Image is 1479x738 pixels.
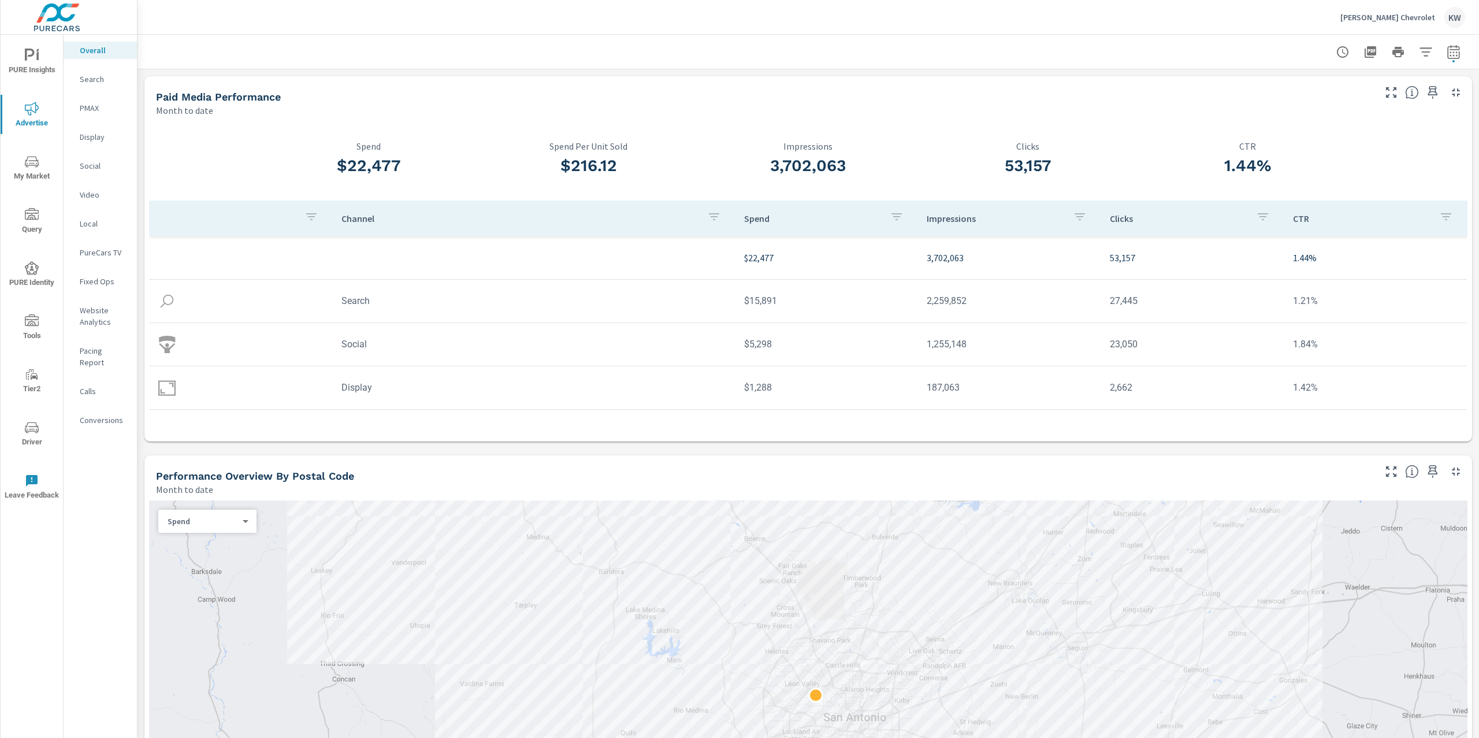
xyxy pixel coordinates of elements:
h3: $216.12 [479,156,698,176]
img: icon-display.svg [158,379,176,396]
p: Conversions [80,414,128,426]
span: PURE Identity [4,261,60,290]
td: Search [332,286,735,316]
span: Advertise [4,102,60,130]
p: Search [80,73,128,85]
td: $5,298 [735,329,918,359]
div: Pacing Report [64,342,137,371]
p: PureCars TV [80,247,128,258]
div: PMAX [64,99,137,117]
h3: 1.44% [1138,156,1358,176]
p: Local [80,218,128,229]
p: Impressions [927,213,1064,224]
button: Apply Filters [1414,40,1437,64]
div: Website Analytics [64,302,137,331]
td: 23,050 [1101,329,1284,359]
button: Minimize Widget [1447,462,1465,481]
p: Spend [168,516,238,526]
span: Understand performance data by postal code. Individual postal codes can be selected and expanded ... [1405,465,1419,479]
div: KW [1444,7,1465,28]
p: Pacing Report [80,345,128,368]
div: Social [64,157,137,175]
span: Leave Feedback [4,474,60,502]
p: Spend [744,213,881,224]
img: icon-search.svg [158,292,176,310]
button: Select Date Range [1442,40,1465,64]
h5: Performance Overview By Postal Code [156,470,354,482]
button: Make Fullscreen [1382,462,1400,481]
td: $15,891 [735,286,918,316]
span: Tools [4,314,60,343]
p: Spend [259,141,478,151]
div: Spend [158,516,247,527]
h3: $22,477 [259,156,478,176]
div: Overall [64,42,137,59]
span: Driver [4,421,60,449]
p: 3,702,063 [927,251,1091,265]
p: Spend Per Unit Sold [479,141,698,151]
button: Minimize Widget [1447,83,1465,102]
span: My Market [4,155,60,183]
div: Display [64,128,137,146]
p: PMAX [80,102,128,114]
td: Display [332,373,735,402]
span: Understand performance metrics over the selected time range. [1405,86,1419,99]
p: Website Analytics [80,305,128,328]
p: Clicks [1110,213,1247,224]
div: Search [64,71,137,88]
p: $22,477 [744,251,909,265]
p: Clicks [918,141,1138,151]
p: Channel [341,213,698,224]
p: [PERSON_NAME] Chevrolet [1340,12,1435,23]
td: Social [332,329,735,359]
td: 2,259,852 [917,286,1101,316]
p: Social [80,160,128,172]
div: Local [64,215,137,232]
div: Fixed Ops [64,273,137,290]
button: "Export Report to PDF" [1359,40,1382,64]
button: Print Report [1387,40,1410,64]
div: Video [64,186,137,203]
p: Impressions [698,141,918,151]
h3: 3,702,063 [698,156,918,176]
span: Save this to your personalized report [1424,83,1442,102]
h5: Paid Media Performance [156,91,281,103]
p: Fixed Ops [80,276,128,287]
p: Overall [80,44,128,56]
td: 1.21% [1284,286,1467,316]
p: 1.44% [1293,251,1458,265]
p: Month to date [156,483,213,496]
p: 53,157 [1110,251,1274,265]
div: Calls [64,383,137,400]
span: PURE Insights [4,49,60,77]
div: PureCars TV [64,244,137,261]
p: Video [80,189,128,201]
p: CTR [1138,141,1358,151]
td: 1.42% [1284,373,1467,402]
td: 1.84% [1284,329,1467,359]
td: $1,288 [735,373,918,402]
td: 27,445 [1101,286,1284,316]
p: Calls [80,385,128,397]
td: 1,255,148 [917,329,1101,359]
button: Make Fullscreen [1382,83,1400,102]
span: Save this to your personalized report [1424,462,1442,481]
div: Conversions [64,411,137,429]
td: 187,063 [917,373,1101,402]
h3: 53,157 [918,156,1138,176]
span: Query [4,208,60,236]
p: Month to date [156,103,213,117]
div: nav menu [1,35,63,513]
p: Display [80,131,128,143]
p: CTR [1293,213,1430,224]
span: Tier2 [4,368,60,396]
td: 2,662 [1101,373,1284,402]
img: icon-social.svg [158,336,176,353]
